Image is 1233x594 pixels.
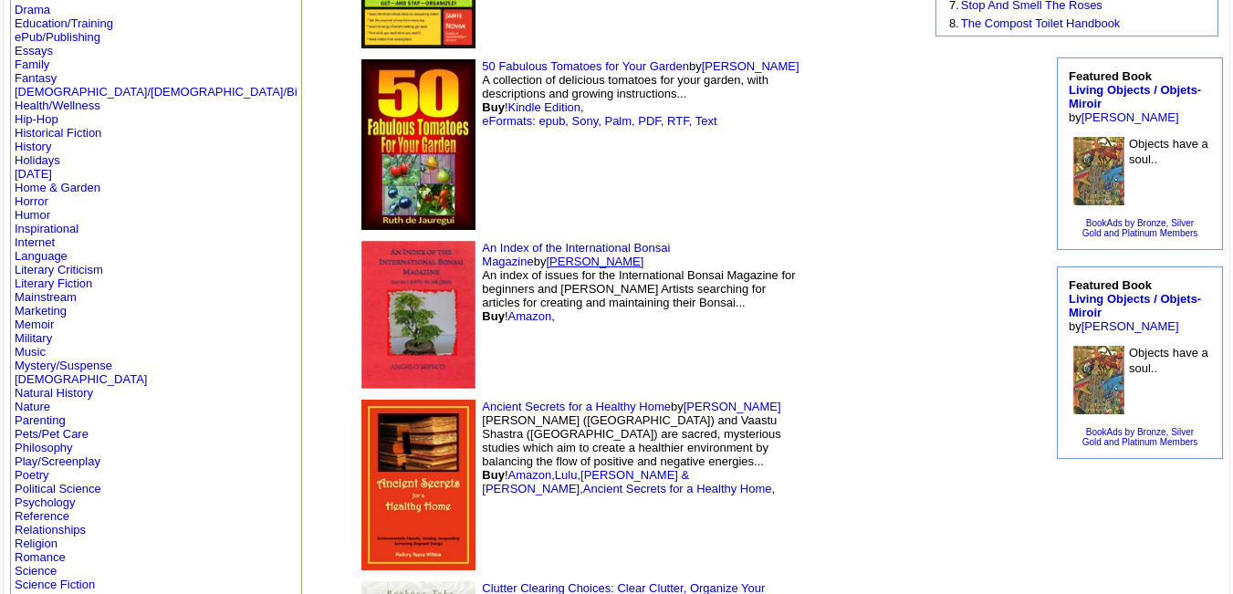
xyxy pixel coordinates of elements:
a: Pets/Pet Care [15,427,89,441]
a: Inspirational [15,222,78,235]
a: Memoir [15,318,54,331]
a: Nature [15,400,50,413]
b: Featured Book [1069,278,1201,319]
a: Parenting [15,413,66,427]
img: 70350.jpg [361,59,475,231]
a: Science Fiction [15,578,95,591]
b: Buy [482,100,505,114]
a: BookAds by Bronze, SilverGold and Platinum Members [1082,218,1198,238]
a: eFormats: epub, Sony, Palm, PDF, RTF, Text [482,114,716,128]
font: by [1069,278,1201,333]
font: by [1069,69,1201,124]
img: shim.gif [908,491,913,495]
a: Mystery/Suspense [15,359,112,372]
a: Living Objects / Objets-Miroir [1069,292,1201,319]
a: Drama [15,3,50,16]
font: by An index of issues for the International Bonsai Magazine for beginners and [PERSON_NAME] Artis... [482,255,795,323]
img: shim.gif [908,151,913,155]
a: Essays [15,44,53,57]
a: Science [15,564,57,578]
a: History [15,140,51,153]
a: [PERSON_NAME] [1081,110,1179,124]
font: 8. [949,16,959,30]
a: [PERSON_NAME] & [PERSON_NAME] [482,468,689,495]
a: Historical Fiction [15,126,101,140]
img: 60180.jpg [361,400,475,571]
a: Military [15,331,52,345]
a: Horror [15,194,48,208]
a: BookAds by Bronze, SilverGold and Platinum Members [1082,427,1198,447]
a: An Index of the International Bonsai Magazine [482,241,670,268]
a: Relationships [15,523,86,537]
a: Amazon [508,468,552,482]
img: 45692.jpg [1073,346,1124,414]
a: Home & Garden [15,181,100,194]
a: Fantasy [15,71,57,85]
a: Music [15,345,46,359]
font: by A collection of delicious tomatoes for your garden, with descriptions and growing instructions... [482,59,799,128]
a: Amazon [508,309,552,323]
a: Romance [15,550,66,564]
a: Mainstream [15,290,77,304]
img: shim.gif [818,431,891,540]
a: Ancient Secrets for a Healthy Home [482,400,671,413]
a: [DATE] [15,167,52,181]
a: Literary Criticism [15,263,103,276]
b: Buy [482,309,505,323]
a: Philosophy [15,441,73,454]
a: [PERSON_NAME] [546,255,643,268]
a: Literary Fiction [15,276,92,290]
a: Ancient Secrets for a Healthy Home [583,482,772,495]
a: ePub/Publishing [15,30,100,44]
font: Objects have a soul.. [1129,346,1208,375]
a: Natural History [15,386,93,400]
img: 72968.jpg [361,241,475,389]
a: Marketing [15,304,67,318]
a: Education/Training [15,16,113,30]
img: shim.gif [908,320,913,325]
a: Family [15,57,49,71]
a: 50 Fabulous Tomatoes for Your Garden [482,59,689,73]
b: Featured Book [1069,69,1201,110]
font: by [PERSON_NAME] ([GEOGRAPHIC_DATA]) and Vaastu Shastra ([GEOGRAPHIC_DATA]) are sacred, mysteriou... [482,400,781,495]
img: shim.gif [818,260,891,370]
a: Living Objects / Objets-Miroir [1069,83,1201,110]
a: [PERSON_NAME] [1081,319,1179,333]
a: Humor [15,208,50,222]
img: 45692.jpg [1073,137,1124,205]
a: [PERSON_NAME] [702,59,799,73]
a: Health/Wellness [15,99,100,112]
a: [DEMOGRAPHIC_DATA]/[DEMOGRAPHIC_DATA]/Bi [15,85,298,99]
img: shim.gif [818,89,891,199]
a: Religion [15,537,57,550]
a: Kindle Edition [508,100,581,114]
a: Political Science [15,482,101,495]
a: Language [15,249,68,263]
a: Holidays [15,153,60,167]
a: The Compost Toilet Handbook [961,16,1121,30]
a: Lulu [555,468,578,482]
a: Poetry [15,468,49,482]
a: [DEMOGRAPHIC_DATA] [15,372,147,386]
a: Internet [15,235,55,249]
a: Hip-Hop [15,112,58,126]
b: Buy [482,468,505,482]
a: [PERSON_NAME] [684,400,781,413]
a: Psychology [15,495,75,509]
font: Objects have a soul.. [1129,137,1208,166]
a: Play/Screenplay [15,454,100,468]
a: Reference [15,509,69,523]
